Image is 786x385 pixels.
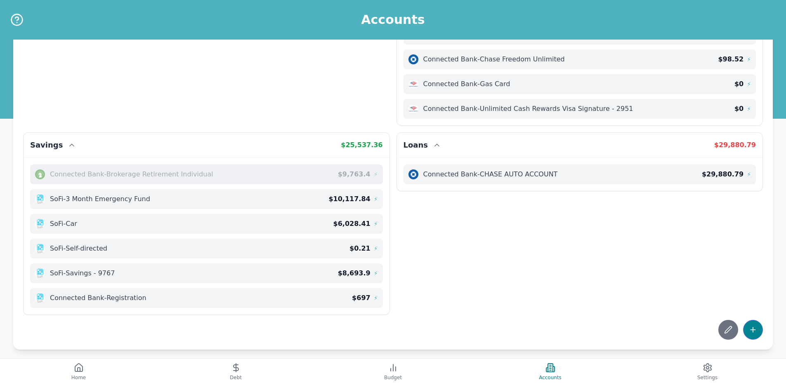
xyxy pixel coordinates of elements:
[718,54,744,64] span: $ 98.52
[714,141,756,149] span: $ 29,880.79
[71,374,86,381] span: Home
[50,244,107,254] span: SoFi - Self-directed
[374,170,378,178] span: ⚡
[35,219,45,229] img: Bank logo
[374,220,378,228] span: ⚡
[423,104,633,114] span: Connected Bank - Unlimited Cash Rewards Visa Signature - 2951
[349,244,371,254] span: $ 0.21
[734,79,744,89] span: $ 0
[35,268,45,278] img: Bank logo
[404,139,428,151] h2: Loans
[747,170,751,178] span: ⚡
[50,194,150,204] span: SoFi - 3 Month Emergency Fund
[539,374,562,381] span: Accounts
[361,12,425,27] h1: Accounts
[408,79,418,89] img: Bank logo
[384,374,402,381] span: Budget
[314,359,472,385] button: Budget
[35,244,45,254] img: Bank logo
[374,294,378,302] span: ⚡
[374,195,378,203] span: ⚡
[408,104,418,114] img: Bank logo
[157,359,314,385] button: Debt
[50,169,213,179] span: Connected Bank - Brokerage Retirement Individual
[35,194,45,204] img: Bank logo
[30,139,63,151] h2: Savings
[423,54,565,64] span: Connected Bank - Chase Freedom Unlimited
[341,141,382,149] span: $ 25,537.36
[747,55,751,63] span: ⚡
[50,293,146,303] span: Connected Bank - Registration
[629,359,786,385] button: Settings
[702,169,744,179] span: $ 29,880.79
[374,244,378,253] span: ⚡
[408,169,418,179] img: Bank logo
[338,169,371,179] span: $ 9,763.4
[743,320,763,340] button: Add Accounts
[423,169,558,179] span: Connected Bank - CHASE AUTO ACCOUNT
[328,194,370,204] span: $ 10,117.84
[50,268,115,278] span: SoFi - Savings - 9767
[338,268,371,278] span: $ 8,693.9
[423,79,510,89] span: Connected Bank - Gas Card
[10,13,24,27] button: Help
[35,293,45,303] img: Bank logo
[734,104,744,114] span: $ 0
[35,169,45,179] img: Bank logo
[374,269,378,277] span: ⚡
[747,105,751,113] span: ⚡
[230,374,242,381] span: Debt
[50,219,77,229] span: SoFi - Car
[747,80,751,88] span: ⚡
[352,293,371,303] span: $ 697
[718,320,738,340] button: Edit
[408,54,418,64] img: Bank logo
[333,219,371,229] span: $ 6,028.41
[472,359,629,385] button: Accounts
[697,374,718,381] span: Settings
